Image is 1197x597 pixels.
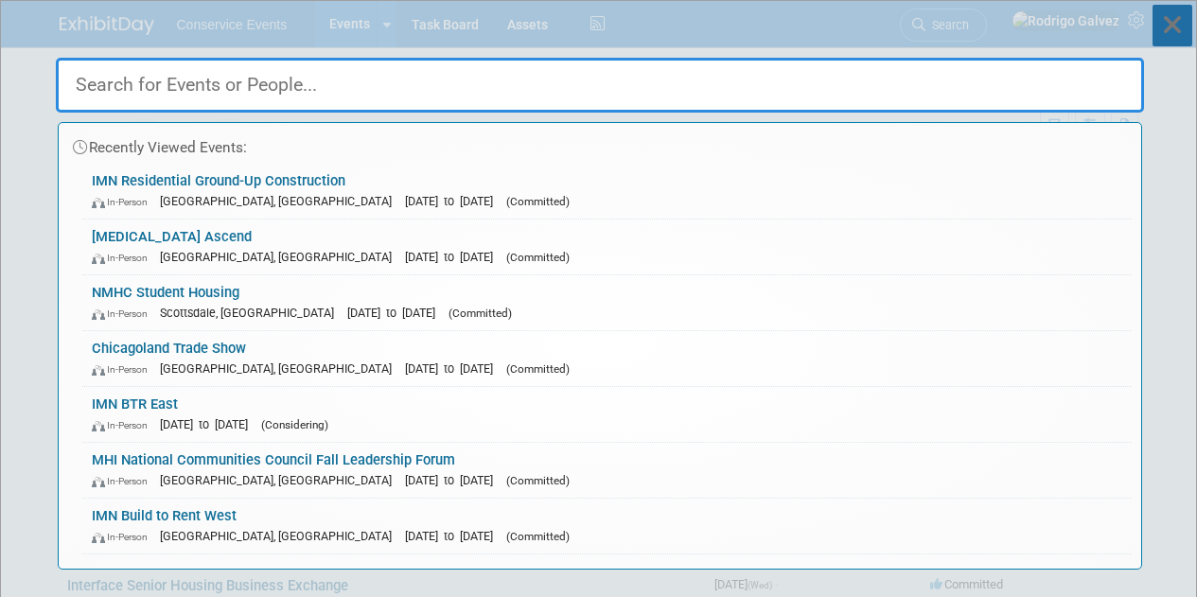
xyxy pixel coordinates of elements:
span: In-Person [92,307,156,320]
span: In-Person [92,531,156,543]
span: [DATE] to [DATE] [405,194,502,208]
span: [GEOGRAPHIC_DATA], [GEOGRAPHIC_DATA] [160,194,401,208]
span: [DATE] to [DATE] [347,306,445,320]
div: Recently Viewed Events: [68,123,1132,164]
a: IMN Build to Rent West In-Person [GEOGRAPHIC_DATA], [GEOGRAPHIC_DATA] [DATE] to [DATE] (Committed) [82,499,1132,553]
a: NMHC Student Housing In-Person Scottsdale, [GEOGRAPHIC_DATA] [DATE] to [DATE] (Committed) [82,275,1132,330]
span: (Committed) [449,307,512,320]
span: [GEOGRAPHIC_DATA], [GEOGRAPHIC_DATA] [160,473,401,487]
span: [DATE] to [DATE] [405,529,502,543]
a: MHI National Communities Council Fall Leadership Forum In-Person [GEOGRAPHIC_DATA], [GEOGRAPHIC_D... [82,443,1132,498]
a: IMN BTR East In-Person [DATE] to [DATE] (Considering) [82,387,1132,442]
span: In-Person [92,252,156,264]
span: (Committed) [506,251,570,264]
span: (Committed) [506,362,570,376]
span: [DATE] to [DATE] [405,473,502,487]
span: [DATE] to [DATE] [160,417,257,431]
span: [GEOGRAPHIC_DATA], [GEOGRAPHIC_DATA] [160,250,401,264]
a: Chicagoland Trade Show In-Person [GEOGRAPHIC_DATA], [GEOGRAPHIC_DATA] [DATE] to [DATE] (Committed) [82,331,1132,386]
span: In-Person [92,196,156,208]
span: (Committed) [506,474,570,487]
span: Scottsdale, [GEOGRAPHIC_DATA] [160,306,343,320]
span: In-Person [92,363,156,376]
span: [DATE] to [DATE] [405,250,502,264]
span: (Committed) [506,530,570,543]
span: (Committed) [506,195,570,208]
span: In-Person [92,475,156,487]
a: IMN Residential Ground-Up Construction In-Person [GEOGRAPHIC_DATA], [GEOGRAPHIC_DATA] [DATE] to [... [82,164,1132,219]
span: [GEOGRAPHIC_DATA], [GEOGRAPHIC_DATA] [160,361,401,376]
span: (Considering) [261,418,328,431]
span: In-Person [92,419,156,431]
span: [DATE] to [DATE] [405,361,502,376]
input: Search for Events or People... [56,58,1144,113]
span: [GEOGRAPHIC_DATA], [GEOGRAPHIC_DATA] [160,529,401,543]
a: [MEDICAL_DATA] Ascend In-Person [GEOGRAPHIC_DATA], [GEOGRAPHIC_DATA] [DATE] to [DATE] (Committed) [82,219,1132,274]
